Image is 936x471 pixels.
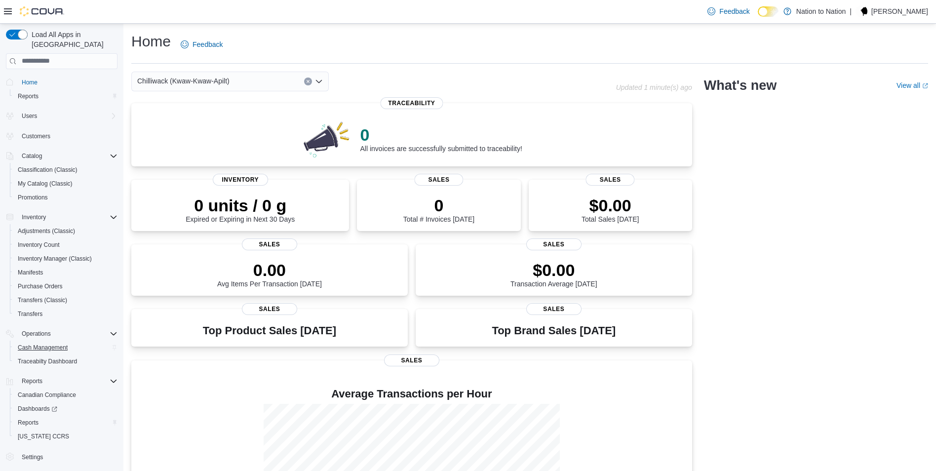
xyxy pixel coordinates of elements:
a: Dashboards [14,403,61,415]
span: My Catalog (Classic) [14,178,117,190]
span: Transfers [14,308,117,320]
span: Dashboards [14,403,117,415]
button: Settings [2,449,121,464]
span: Reports [18,92,39,100]
span: [US_STATE] CCRS [18,432,69,440]
p: 0 [360,125,522,145]
span: Classification (Classic) [14,164,117,176]
p: Nation to Nation [796,5,846,17]
a: Manifests [14,267,47,278]
p: [PERSON_NAME] [871,5,928,17]
a: Dashboards [10,402,121,416]
span: Sales [414,174,463,186]
input: Dark Mode [758,6,779,17]
span: Purchase Orders [14,280,117,292]
button: Inventory Count [10,238,121,252]
button: Clear input [304,78,312,85]
span: Inventory [22,213,46,221]
div: Expired or Expiring in Next 30 Days [186,196,295,223]
a: Purchase Orders [14,280,67,292]
span: Inventory Manager (Classic) [14,253,117,265]
button: Adjustments (Classic) [10,224,121,238]
button: Customers [2,129,121,143]
span: Load All Apps in [GEOGRAPHIC_DATA] [28,30,117,49]
button: Transfers [10,307,121,321]
button: My Catalog (Classic) [10,177,121,191]
a: Promotions [14,192,52,203]
button: Cash Management [10,341,121,354]
a: My Catalog (Classic) [14,178,77,190]
span: Home [18,76,117,88]
a: Feedback [703,1,753,21]
span: Traceability [380,97,443,109]
button: Manifests [10,266,121,279]
a: Transfers [14,308,46,320]
span: Cash Management [14,342,117,353]
span: Sales [526,238,582,250]
a: Inventory Manager (Classic) [14,253,96,265]
span: Cash Management [18,344,68,352]
h2: What's new [704,78,777,93]
button: Promotions [10,191,121,204]
p: 0 units / 0 g [186,196,295,215]
span: Chilliwack (Kwaw-Kwaw-Apilt) [137,75,230,87]
span: Settings [22,453,43,461]
span: Inventory Manager (Classic) [18,255,92,263]
p: 0.00 [217,260,322,280]
span: Users [18,110,117,122]
button: Catalog [2,149,121,163]
button: Reports [2,374,121,388]
button: Users [18,110,41,122]
span: Catalog [18,150,117,162]
span: Reports [22,377,42,385]
span: Manifests [14,267,117,278]
span: My Catalog (Classic) [18,180,73,188]
button: Operations [18,328,55,340]
div: All invoices are successfully submitted to traceability! [360,125,522,153]
button: Purchase Orders [10,279,121,293]
span: Sales [585,174,634,186]
span: Inventory Count [14,239,117,251]
span: Operations [18,328,117,340]
button: Reports [10,416,121,430]
span: Feedback [719,6,749,16]
span: Reports [18,419,39,427]
p: 0 [403,196,474,215]
p: $0.00 [582,196,639,215]
a: Reports [14,90,42,102]
span: Transfers (Classic) [18,296,67,304]
button: Reports [18,375,46,387]
button: Reports [10,89,121,103]
a: Inventory Count [14,239,64,251]
span: Inventory [213,174,268,186]
a: View allExternal link [897,81,928,89]
button: Classification (Classic) [10,163,121,177]
h4: Average Transactions per Hour [139,388,684,400]
a: Adjustments (Classic) [14,225,79,237]
a: Feedback [177,35,227,54]
span: Traceabilty Dashboard [14,355,117,367]
img: 0 [301,119,352,158]
span: Inventory [18,211,117,223]
span: Sales [526,303,582,315]
span: Adjustments (Classic) [14,225,117,237]
span: Home [22,78,38,86]
span: Feedback [193,39,223,49]
button: Canadian Compliance [10,388,121,402]
button: Inventory [2,210,121,224]
button: Open list of options [315,78,323,85]
span: Sales [384,354,439,366]
button: Users [2,109,121,123]
span: Users [22,112,37,120]
span: Operations [22,330,51,338]
p: $0.00 [510,260,597,280]
span: Reports [14,417,117,429]
span: Traceabilty Dashboard [18,357,77,365]
span: Dashboards [18,405,57,413]
a: Cash Management [14,342,72,353]
a: Reports [14,417,42,429]
div: Avg Items Per Transaction [DATE] [217,260,322,288]
span: Classification (Classic) [18,166,78,174]
span: Transfers [18,310,42,318]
